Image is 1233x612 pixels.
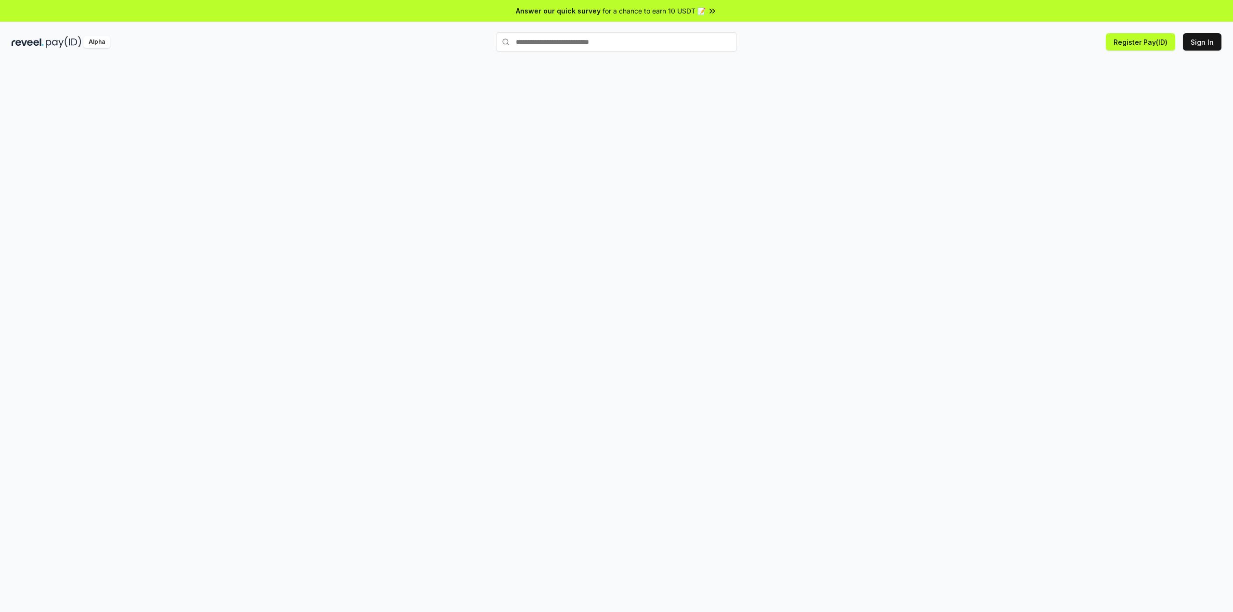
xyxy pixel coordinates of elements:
img: pay_id [46,36,81,48]
div: Alpha [83,36,110,48]
span: Answer our quick survey [516,6,601,16]
span: for a chance to earn 10 USDT 📝 [603,6,706,16]
img: reveel_dark [12,36,44,48]
button: Register Pay(ID) [1106,33,1175,51]
button: Sign In [1183,33,1221,51]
